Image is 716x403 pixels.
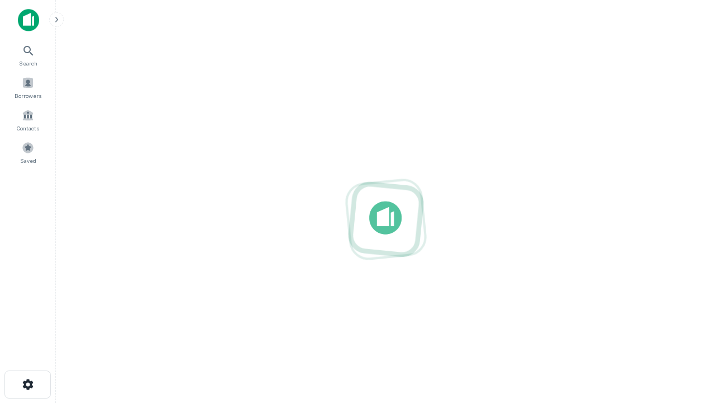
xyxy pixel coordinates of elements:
[3,72,53,102] a: Borrowers
[3,40,53,70] a: Search
[660,278,716,331] iframe: Chat Widget
[17,124,39,133] span: Contacts
[19,59,37,68] span: Search
[3,105,53,135] a: Contacts
[20,156,36,165] span: Saved
[18,9,39,31] img: capitalize-icon.png
[15,91,41,100] span: Borrowers
[3,137,53,167] a: Saved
